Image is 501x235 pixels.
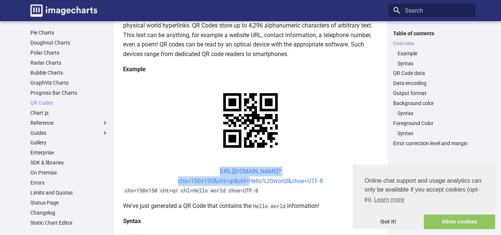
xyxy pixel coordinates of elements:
a: Foreground Color [393,120,471,127]
a: dismiss cookie message [353,215,424,229]
a: Pie Charts [30,29,108,36]
a: Error correction level and margin [393,140,471,147]
a: allow cookies [424,215,495,229]
code: chs=150x150 cht=qr chl=Hello world choe=UTF-8 [123,187,260,194]
nav: Background color [393,110,471,117]
a: Overview [393,40,471,47]
a: Syntax [398,130,471,137]
a: Gallery [30,139,108,146]
p: We've just generated a QR Code that contains the information! [123,201,378,211]
a: SDK & libraries [30,159,108,166]
span: Online chat support and usage analytics can only be available if you accept cookies (opt-in). [365,176,483,205]
a: QR Code data [393,70,471,76]
a: [URL][DOMAIN_NAME]?chs=150x150&cht=qr&chl=Hello%20world&choe=UTF-8 [178,168,323,185]
nav: Overview [393,50,471,67]
a: Chart.js [30,110,108,116]
a: Doughnut Charts [30,39,108,46]
nav: Foreground Color [393,130,471,137]
a: Polar Charts [30,49,108,56]
label: Table of contents [389,30,475,37]
a: Data encoding [393,80,471,87]
a: GraphViz Charts [30,79,108,86]
input: Search [389,4,475,17]
a: Enterprise [30,149,108,156]
nav: Table of contents [389,30,475,147]
label: Guides [30,130,108,136]
a: Syntax [398,110,471,117]
a: Radar Charts [30,59,108,66]
div: cookieconsent [353,164,495,229]
a: Errors [30,179,108,186]
h4: Syntax [123,216,378,226]
a: Image-Charts documentation [27,1,100,20]
label: Reference [30,120,108,126]
a: QR Codes [30,99,108,106]
a: Syntax [398,60,471,67]
img: logo [30,4,97,17]
a: Background color [393,100,471,107]
a: Static Chart Editor [30,219,108,226]
a: Limits and Quotas [30,189,108,196]
a: Example [398,50,471,57]
code: Hello world [251,203,287,209]
a: Status Page [30,199,108,206]
img: chart [210,80,291,161]
a: On Premise [30,169,108,176]
p: QR codes are a popular type of two-dimensional barcode. They are also known as hardlinks or physi... [123,11,378,59]
a: Changelog [30,209,108,216]
a: Output format [393,90,471,97]
a: Bubble Charts [30,69,108,76]
h4: Example [123,65,378,74]
a: learn more about cookies [373,194,405,205]
a: Progress Bar Charts [30,89,108,96]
